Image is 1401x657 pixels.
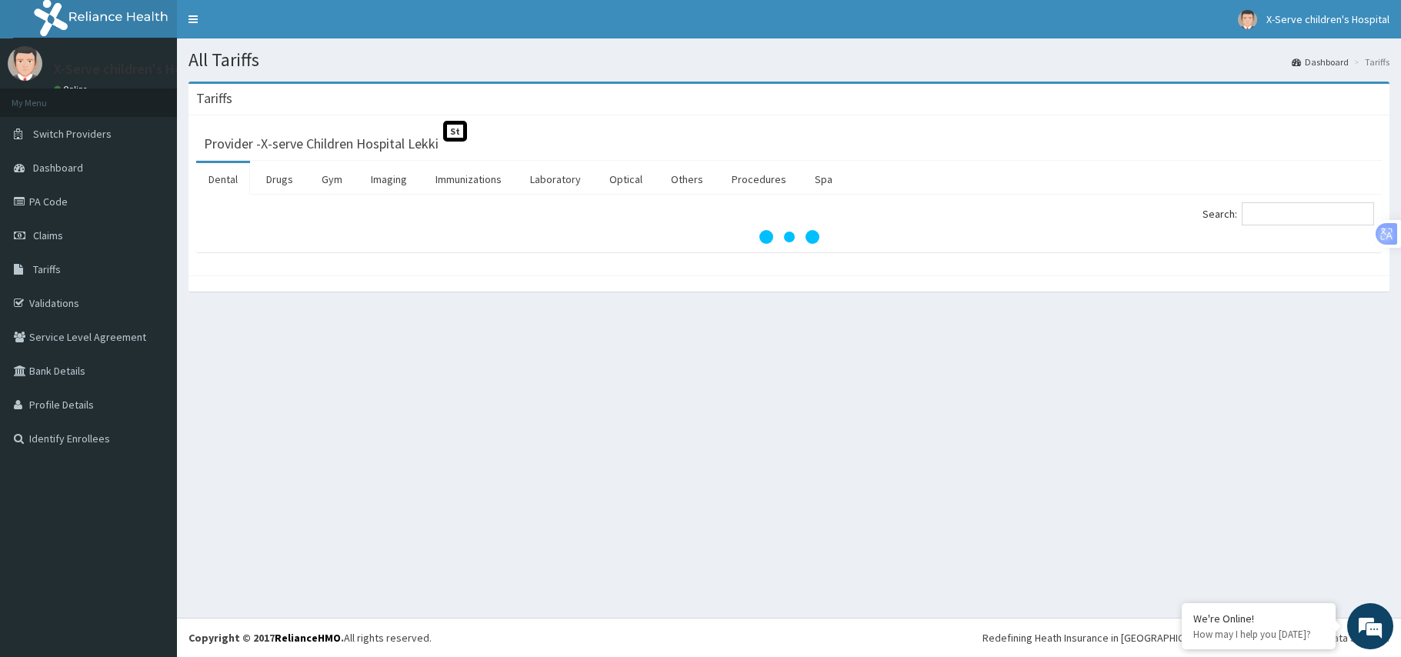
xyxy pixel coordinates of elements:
h3: Provider - X-serve Children Hospital Lekki [204,137,439,151]
span: Switch Providers [33,127,112,141]
div: Redefining Heath Insurance in [GEOGRAPHIC_DATA] using Telemedicine and Data Science! [982,630,1389,645]
a: Spa [802,163,845,195]
a: Drugs [254,163,305,195]
li: Tariffs [1350,55,1389,68]
span: Tariffs [33,262,61,276]
p: How may I help you today? [1193,628,1324,641]
a: Dashboard [1292,55,1349,68]
a: Laboratory [518,163,593,195]
a: Gym [309,163,355,195]
a: RelianceHMO [275,631,341,645]
a: Immunizations [423,163,514,195]
img: User Image [1238,10,1257,29]
strong: Copyright © 2017 . [188,631,344,645]
a: Dental [196,163,250,195]
div: We're Online! [1193,612,1324,625]
a: Imaging [359,163,419,195]
span: St [443,121,467,142]
input: Search: [1242,202,1374,225]
span: Claims [33,228,63,242]
h3: Tariffs [196,92,232,105]
img: User Image [8,46,42,81]
a: Others [659,163,716,195]
label: Search: [1203,202,1374,225]
a: Procedures [719,163,799,195]
footer: All rights reserved. [177,618,1401,657]
h1: All Tariffs [188,50,1389,70]
a: Optical [597,163,655,195]
p: X-Serve children's Hospital [54,62,216,76]
a: Online [54,84,91,95]
span: Dashboard [33,161,83,175]
svg: audio-loading [759,206,820,268]
span: X-Serve children's Hospital [1266,12,1389,26]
